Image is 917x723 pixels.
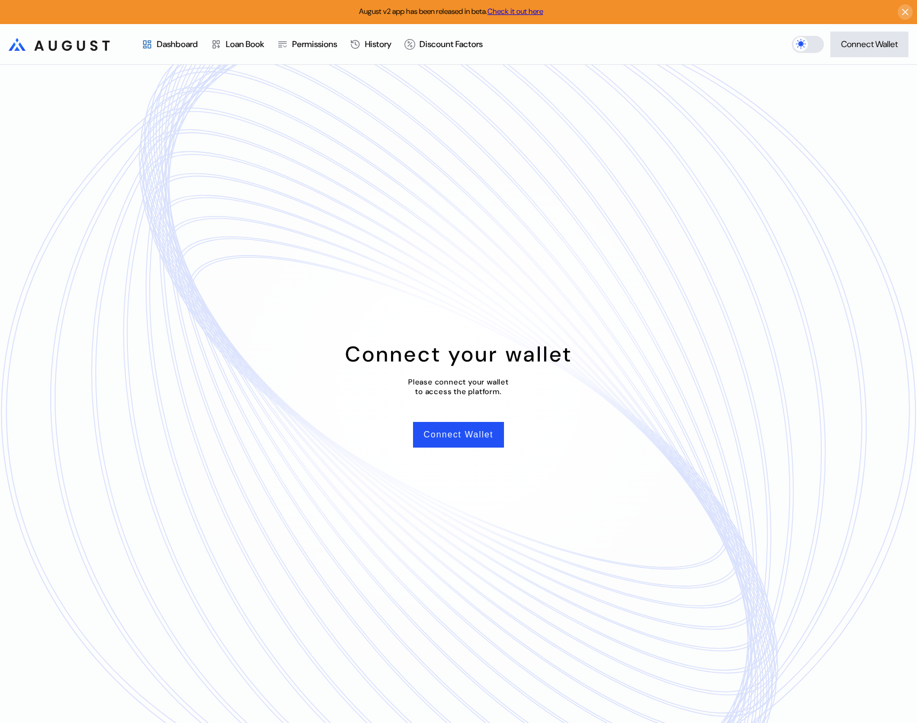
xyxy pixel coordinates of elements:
[413,422,504,448] button: Connect Wallet
[226,39,264,50] div: Loan Book
[359,6,543,16] span: August v2 app has been released in beta.
[408,377,509,396] div: Please connect your wallet to access the platform.
[292,39,337,50] div: Permissions
[419,39,483,50] div: Discount Factors
[830,32,908,57] button: Connect Wallet
[271,25,343,64] a: Permissions
[841,39,898,50] div: Connect Wallet
[487,6,543,16] a: Check it out here
[157,39,198,50] div: Dashboard
[343,25,398,64] a: History
[204,25,271,64] a: Loan Book
[135,25,204,64] a: Dashboard
[365,39,392,50] div: History
[398,25,489,64] a: Discount Factors
[345,340,572,368] div: Connect your wallet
